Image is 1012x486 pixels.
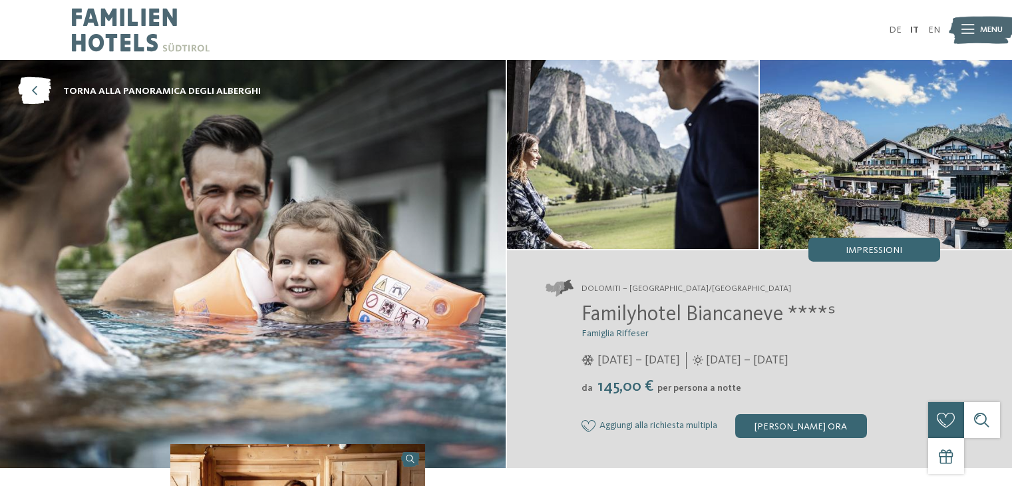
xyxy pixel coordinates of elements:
[594,379,656,395] span: 145,00 €
[582,383,593,393] span: da
[63,85,261,98] span: torna alla panoramica degli alberghi
[657,383,741,393] span: per persona a notte
[910,25,919,35] a: IT
[507,60,759,249] img: Il nostro family hotel a Selva: una vacanza da favola
[980,24,1003,36] span: Menu
[582,329,649,338] span: Famiglia Riffeser
[846,246,902,255] span: Impressioni
[693,355,703,365] i: Orari d'apertura estate
[18,78,261,105] a: torna alla panoramica degli alberghi
[706,352,788,369] span: [DATE] – [DATE]
[928,25,940,35] a: EN
[889,25,902,35] a: DE
[582,304,836,326] span: Familyhotel Biancaneve ****ˢ
[582,355,594,365] i: Orari d'apertura inverno
[597,352,680,369] span: [DATE] – [DATE]
[599,421,717,431] span: Aggiungi alla richiesta multipla
[735,414,867,438] div: [PERSON_NAME] ora
[760,60,1012,249] img: Il nostro family hotel a Selva: una vacanza da favola
[582,283,791,295] span: Dolomiti – [GEOGRAPHIC_DATA]/[GEOGRAPHIC_DATA]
